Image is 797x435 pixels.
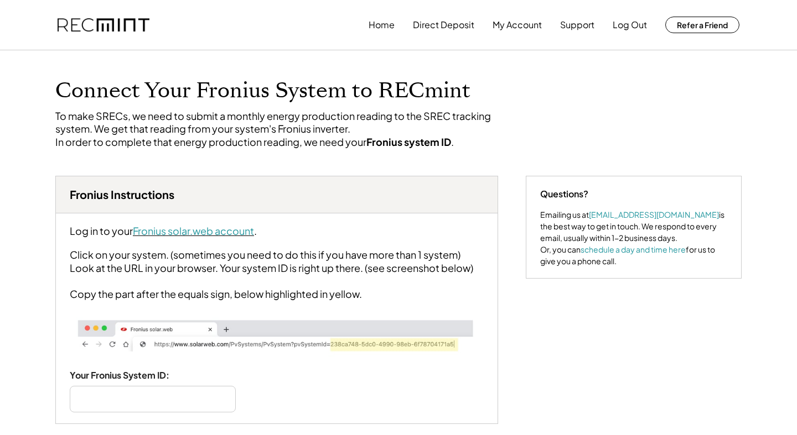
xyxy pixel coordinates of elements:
[493,14,542,36] button: My Account
[366,135,451,148] strong: Fronius system ID
[581,244,686,254] a: schedule a day and time here
[70,248,473,300] div: Click on your system. (sometimes you need to do this if you have more than 1 system) Look at the ...
[540,187,588,201] div: Questions?
[55,78,509,104] h1: Connect Your Fronius System to RECmint
[665,17,739,33] button: Refer a Friend
[55,109,509,148] div: To make SRECs, we need to submit a monthly energy production reading to the SREC tracking system....
[58,18,149,32] img: recmint-logotype%403x.png
[589,209,719,219] a: [EMAIL_ADDRESS][DOMAIN_NAME]
[413,14,474,36] button: Direct Deposit
[70,187,174,202] h3: Fronius Instructions
[70,224,257,237] div: Log in to your .
[560,14,594,36] button: Support
[613,14,647,36] button: Log Out
[540,209,727,267] div: Emailing us at is the best way to get in touch. We respond to every email, usually within 1-2 bus...
[70,311,484,359] img: Screen%2BShot%2B2022-05-13%2Bat%2B15.02.45.png
[369,14,395,36] button: Home
[133,224,254,237] a: Fronius solar.web account
[70,370,180,381] div: Your Fronius System ID:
